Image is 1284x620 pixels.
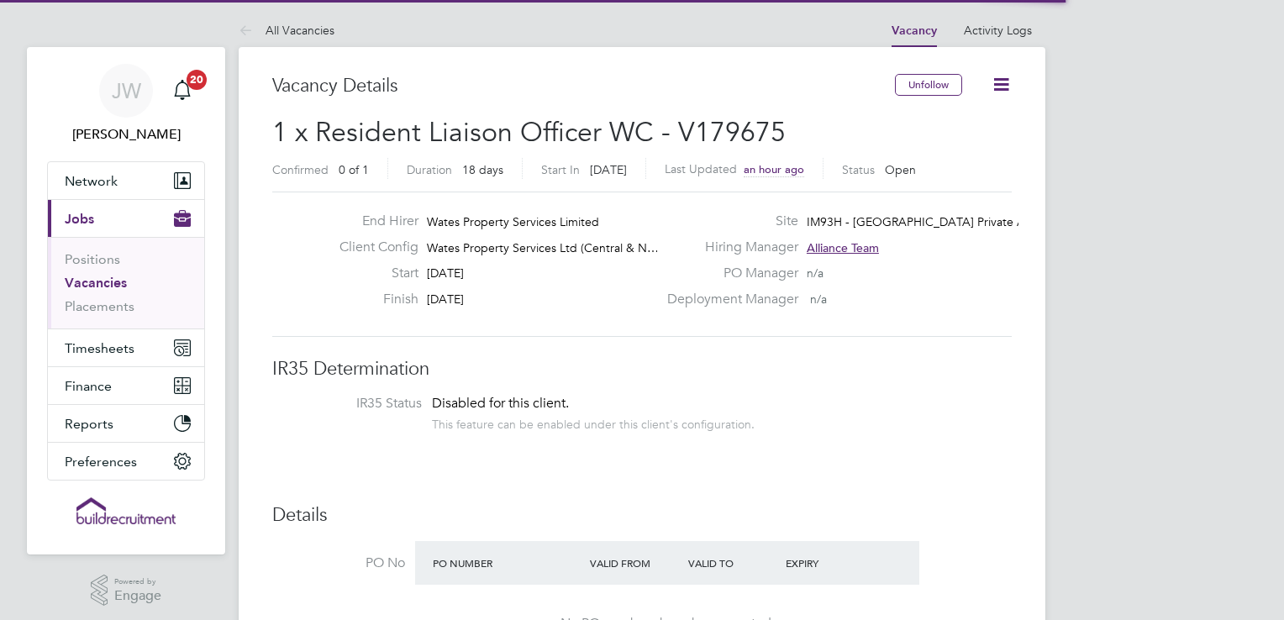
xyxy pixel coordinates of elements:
[47,64,205,144] a: JW[PERSON_NAME]
[326,291,418,308] label: Finish
[272,116,786,149] span: 1 x Resident Liaison Officer WC - V179675
[657,239,798,256] label: Hiring Manager
[289,395,422,412] label: IR35 Status
[65,298,134,314] a: Placements
[65,378,112,394] span: Finance
[432,412,755,432] div: This feature can be enabled under this client's configuration.
[427,214,599,229] span: Wates Property Services Limited
[781,548,880,578] div: Expiry
[65,275,127,291] a: Vacancies
[885,162,916,177] span: Open
[432,395,569,412] span: Disabled for this client.
[76,497,176,524] img: buildrec-logo-retina.png
[272,162,329,177] label: Confirmed
[272,357,1012,381] h3: IR35 Determination
[48,162,204,199] button: Network
[541,162,580,177] label: Start In
[586,548,684,578] div: Valid From
[65,340,134,356] span: Timesheets
[48,200,204,237] button: Jobs
[407,162,452,177] label: Duration
[65,211,94,227] span: Jobs
[427,240,659,255] span: Wates Property Services Ltd (Central & N…
[964,23,1032,38] a: Activity Logs
[427,265,464,281] span: [DATE]
[48,329,204,366] button: Timesheets
[112,80,141,102] span: JW
[114,589,161,603] span: Engage
[272,74,895,98] h3: Vacancy Details
[744,162,804,176] span: an hour ago
[48,443,204,480] button: Preferences
[326,239,418,256] label: Client Config
[65,251,120,267] a: Positions
[657,291,798,308] label: Deployment Manager
[326,265,418,282] label: Start
[272,554,405,572] label: PO No
[272,503,1012,528] h3: Details
[48,367,204,404] button: Finance
[895,74,962,96] button: Unfollow
[326,213,418,230] label: End Hirer
[166,64,199,118] a: 20
[462,162,503,177] span: 18 days
[65,173,118,189] span: Network
[684,548,782,578] div: Valid To
[91,575,162,607] a: Powered byEngage
[47,497,205,524] a: Go to home page
[239,23,334,38] a: All Vacancies
[427,292,464,307] span: [DATE]
[590,162,627,177] span: [DATE]
[48,405,204,442] button: Reports
[810,292,827,307] span: n/a
[65,454,137,470] span: Preferences
[807,240,879,255] span: Alliance Team
[339,162,369,177] span: 0 of 1
[657,265,798,282] label: PO Manager
[665,161,737,176] label: Last Updated
[114,575,161,589] span: Powered by
[48,237,204,328] div: Jobs
[429,548,586,578] div: PO Number
[807,265,824,281] span: n/a
[842,162,875,177] label: Status
[47,124,205,144] span: Josh Wakefield
[892,24,937,38] a: Vacancy
[187,70,207,90] span: 20
[65,416,113,432] span: Reports
[27,47,225,554] nav: Main navigation
[657,213,798,230] label: Site
[807,214,1093,229] span: IM93H - [GEOGRAPHIC_DATA] Private Adaptations…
